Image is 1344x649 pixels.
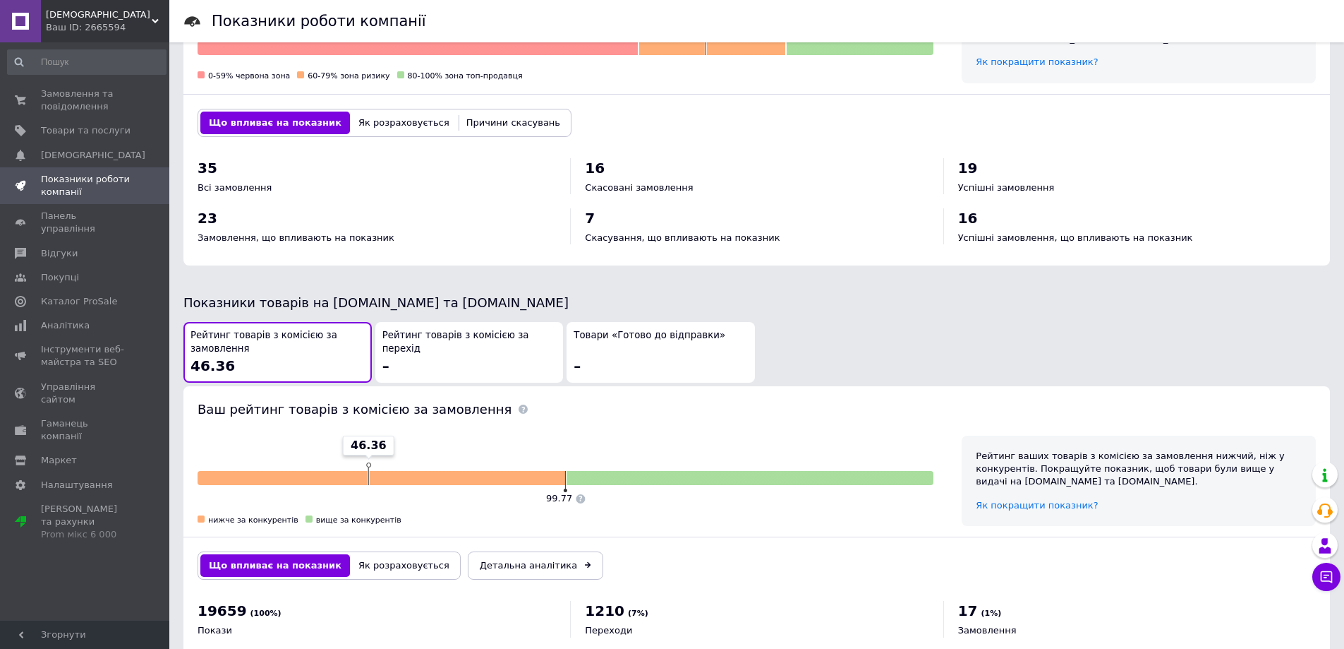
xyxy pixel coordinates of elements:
[41,528,131,541] div: Prom мікс 6 000
[958,160,978,177] span: 19
[208,516,298,525] span: нижче за конкурентів
[585,232,780,243] span: Скасування, що впливають на показник
[350,554,458,577] button: Як розраховується
[585,182,693,193] span: Скасовані замовлення
[458,112,569,134] button: Причини скасувань
[351,438,387,453] span: 46.36
[585,160,605,177] span: 16
[958,232,1193,243] span: Успішні замовлення, що впливають на показник
[41,173,131,198] span: Показники роботи компанії
[41,124,131,137] span: Товари та послуги
[198,182,272,193] span: Всі замовлення
[958,182,1055,193] span: Успішні замовлення
[41,479,113,492] span: Налаштування
[183,295,569,310] span: Показники товарів на [DOMAIN_NAME] та [DOMAIN_NAME]
[41,417,131,443] span: Гаманець компанії
[958,602,978,619] span: 17
[41,319,90,332] span: Аналітика
[958,210,978,227] span: 16
[198,232,394,243] span: Замовлення, що впливають на показник
[567,322,755,382] button: Товари «Готово до відправки»–
[41,381,131,406] span: Управління сайтом
[382,329,557,355] span: Рейтинг товарів з комісією за перехід
[200,112,350,134] button: Що впливає на показник
[41,295,117,308] span: Каталог ProSale
[628,609,648,618] span: (7%)
[976,450,1302,489] div: Рейтинг ваших товарів з комісією за замовлення нижчий, ніж у конкурентів. Покращуйте показник, що...
[198,160,217,177] span: 35
[198,625,232,636] span: Покази
[46,8,152,21] span: BOGMON
[976,56,1098,67] a: Як покращити показник?
[46,21,169,34] div: Ваш ID: 2665594
[190,357,235,374] span: 46.36
[200,554,350,577] button: Що впливає на показник
[41,210,131,235] span: Панель управління
[976,500,1098,511] a: Як покращити показник?
[41,271,79,284] span: Покупці
[41,454,77,467] span: Маркет
[198,210,217,227] span: 23
[208,71,290,81] span: 0-59% червона зона
[198,602,247,619] span: 19659
[183,322,372,382] button: Рейтинг товарів з комісією за замовлення46.36
[585,625,632,636] span: Переходи
[41,343,131,369] span: Інструменти веб-майстра та SEO
[958,625,1017,636] span: Замовлення
[316,516,401,525] span: вище за конкурентів
[41,247,78,260] span: Відгуки
[574,357,581,374] span: –
[408,71,523,81] span: 80-100% зона топ-продавця
[1312,563,1340,591] button: Чат з покупцем
[585,602,624,619] span: 1210
[981,609,1002,618] span: (1%)
[375,322,564,382] button: Рейтинг товарів з комісією за перехід–
[574,329,725,343] span: Товари «Готово до відправки»
[468,552,603,580] a: Детальна аналітика
[190,329,365,355] span: Рейтинг товарів з комісією за замовлення
[212,13,426,30] h1: Показники роботи компанії
[198,402,511,417] span: Ваш рейтинг товарів з комісією за замовлення
[382,357,389,374] span: –
[585,210,595,227] span: 7
[41,149,145,162] span: [DEMOGRAPHIC_DATA]
[546,493,572,504] span: 99.77
[7,49,167,75] input: Пошук
[41,88,131,113] span: Замовлення та повідомлення
[250,609,281,618] span: (100%)
[308,71,389,81] span: 60-79% зона ризику
[350,112,458,134] button: Як розраховується
[41,503,131,542] span: [PERSON_NAME] та рахунки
